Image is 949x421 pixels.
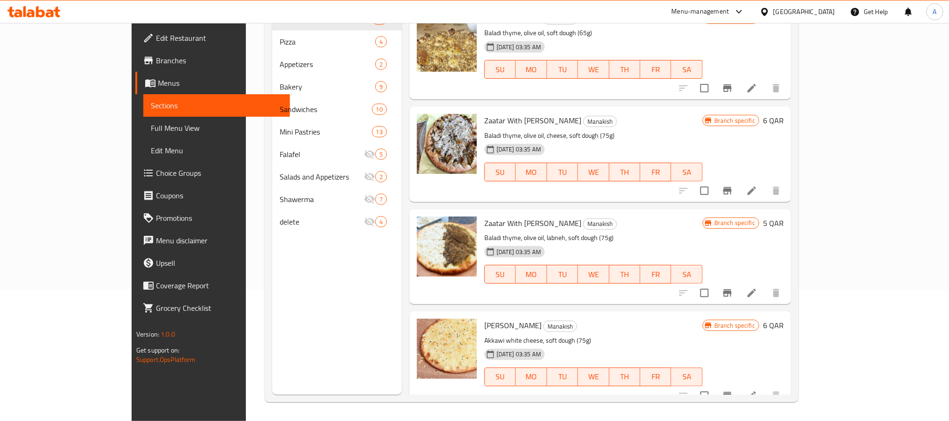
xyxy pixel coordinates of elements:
[280,216,364,227] div: delete
[493,248,545,256] span: [DATE] 03:35 AM
[484,27,703,39] p: Baladi thyme, olive oil, soft dough (65g)
[135,184,290,207] a: Coupons
[376,173,386,181] span: 2
[582,268,605,281] span: WE
[272,4,402,237] nav: Menu sections
[151,122,282,134] span: Full Menu View
[711,321,759,330] span: Branch specific
[613,268,637,281] span: TH
[280,194,364,205] span: Shawerma
[644,63,667,76] span: FR
[613,63,637,76] span: TH
[584,218,616,229] span: Manakish
[644,370,667,383] span: FR
[695,78,714,98] span: Select to update
[136,328,159,340] span: Version:
[519,165,543,179] span: MO
[364,171,375,182] svg: Inactive section
[156,257,282,269] span: Upsell
[746,287,757,299] a: Edit menu item
[644,165,667,179] span: FR
[578,368,609,386] button: WE
[613,370,637,383] span: TH
[417,319,477,379] img: Akkawi Manoucheh
[551,165,574,179] span: TU
[156,212,282,224] span: Promotions
[280,59,375,70] span: Appetizers
[484,318,541,332] span: [PERSON_NAME]
[675,165,698,179] span: SA
[716,282,739,304] button: Branch-specific-item
[375,149,387,160] div: items
[763,12,784,25] h6: 4 QAR
[613,165,637,179] span: TH
[376,60,386,69] span: 2
[640,60,671,79] button: FR
[695,283,714,303] span: Select to update
[516,265,547,284] button: MO
[671,265,702,284] button: SA
[135,229,290,252] a: Menu disclaimer
[763,319,784,332] h6: 6 QAR
[746,185,757,196] a: Edit menu item
[609,368,640,386] button: TH
[544,321,577,332] span: Manakish
[763,114,784,127] h6: 6 QAR
[372,128,386,136] span: 13
[484,232,703,244] p: Baladi thyme, olive oil, labneh, soft dough (75g)
[135,27,290,49] a: Edit Restaurant
[489,268,512,281] span: SU
[272,75,402,98] div: Bakery9
[136,344,179,356] span: Get support on:
[272,30,402,53] div: Pizza4
[156,280,282,291] span: Coverage Report
[280,36,375,47] span: Pizza
[143,139,290,162] a: Edit Menu
[716,180,739,202] button: Branch-specific-item
[156,302,282,314] span: Grocery Checklist
[376,150,386,159] span: 5
[143,117,290,139] a: Full Menu View
[272,188,402,210] div: Shawerma7
[135,72,290,94] a: Menus
[489,165,512,179] span: SU
[711,116,759,125] span: Branch specific
[582,165,605,179] span: WE
[484,113,581,128] span: Zaatar With [PERSON_NAME]
[156,190,282,201] span: Coupons
[156,55,282,66] span: Branches
[675,268,698,281] span: SA
[364,194,375,205] svg: Inactive section
[156,167,282,179] span: Choice Groups
[582,370,605,383] span: WE
[151,145,282,156] span: Edit Menu
[551,63,574,76] span: TU
[376,38,386,46] span: 4
[519,63,543,76] span: MO
[695,181,714,201] span: Select to update
[272,165,402,188] div: Salads and Appetizers2
[671,368,702,386] button: SA
[609,265,640,284] button: TH
[578,265,609,284] button: WE
[547,60,578,79] button: TU
[695,386,714,406] span: Select to update
[375,194,387,205] div: items
[489,370,512,383] span: SU
[135,252,290,274] a: Upsell
[280,171,364,182] div: Salads and Appetizers
[640,265,671,284] button: FR
[493,350,545,359] span: [DATE] 03:35 AM
[746,83,757,94] a: Edit menu item
[765,180,787,202] button: delete
[516,368,547,386] button: MO
[672,6,729,17] div: Menu-management
[547,368,578,386] button: TU
[417,217,477,277] img: Zaatar With Labneh Manoucheh
[372,126,387,137] div: items
[280,104,372,115] span: Sandwiches
[376,218,386,226] span: 4
[272,53,402,75] div: Appetizers2
[583,218,617,230] div: Manakish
